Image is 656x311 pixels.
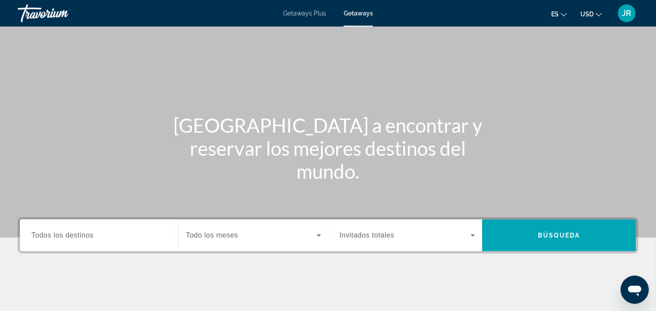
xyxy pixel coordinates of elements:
[482,219,636,251] button: Search
[18,2,106,25] a: Travorium
[580,11,594,18] span: USD
[31,230,167,241] input: Select destination
[344,10,373,17] a: Getaways
[31,231,94,239] span: Todos los destinos
[622,9,632,18] span: JR
[580,8,602,20] button: Change currency
[621,276,649,304] iframe: Botón para iniciar la ventana de mensajería
[186,231,238,239] span: Todo los meses
[551,8,567,20] button: Change language
[538,232,580,239] span: Búsqueda
[20,219,636,251] div: Search widget
[551,11,559,18] span: es
[615,4,638,23] button: User Menu
[283,10,326,17] a: Getaways Plus
[340,231,395,239] span: Invitados totales
[162,114,494,183] h1: [GEOGRAPHIC_DATA] a encontrar y reservar los mejores destinos del mundo.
